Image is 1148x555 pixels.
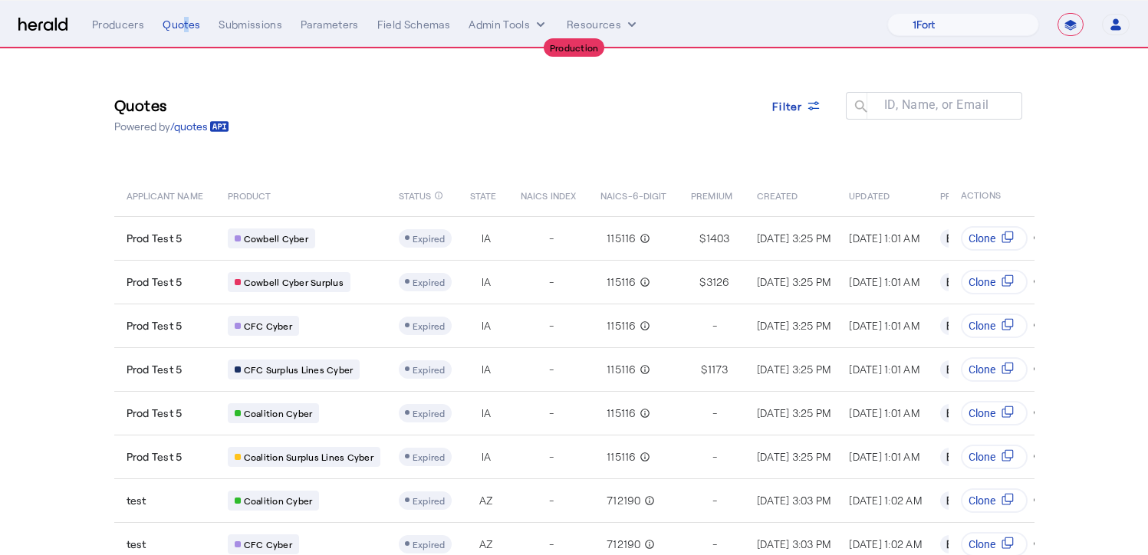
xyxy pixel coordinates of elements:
span: - [549,537,554,552]
mat-icon: info_outline [636,318,650,333]
span: [DATE] 3:25 PM [757,363,831,376]
span: - [712,318,717,333]
div: Submissions [219,17,282,32]
span: Clone [969,449,996,465]
mat-label: ID, Name, or Email [884,97,989,112]
a: /quotes [170,119,229,134]
button: Clone [962,314,1028,338]
span: test [127,537,146,552]
span: Expired [413,452,446,462]
button: Filter [760,92,834,120]
div: B [940,273,959,291]
div: B [940,404,959,422]
span: CFC Cyber [244,320,292,332]
h3: Quotes [114,94,229,116]
span: NAICS-6-DIGIT [600,187,666,202]
span: - [712,406,717,421]
span: - [549,318,554,333]
mat-icon: info_outline [636,362,650,377]
mat-icon: info_outline [641,537,655,552]
mat-icon: info_outline [636,406,650,421]
span: Coalition Cyber [244,494,313,507]
span: UPDATED [849,187,890,202]
span: IA [482,449,492,465]
span: - [549,362,554,377]
span: Prod Test 5 [127,362,183,377]
span: 115116 [607,362,636,377]
span: 115116 [607,318,636,333]
div: Field Schemas [377,17,451,32]
span: Expired [413,539,446,550]
span: Clone [969,406,996,421]
span: Expired [413,408,446,419]
button: Clone [962,401,1028,425]
span: IA [482,231,492,246]
span: - [712,493,717,508]
span: Coalition Cyber [244,407,313,419]
div: B [940,535,959,553]
span: [DATE] 3:25 PM [757,406,831,419]
span: [DATE] 3:25 PM [757,275,831,288]
img: Herald Logo [18,18,67,32]
span: IA [482,362,492,377]
div: B [940,448,959,466]
span: [DATE] 1:02 AM [849,537,922,550]
span: - [712,449,717,465]
span: - [549,406,554,421]
span: Clone [969,362,996,377]
span: - [549,231,554,246]
span: $ [701,362,707,377]
span: Clone [969,318,996,333]
div: B [940,229,959,248]
span: Expired [413,233,446,244]
div: Parameters [301,17,359,32]
span: [DATE] 1:01 AM [849,363,919,376]
button: Clone [962,270,1028,294]
button: Clone [962,357,1028,382]
span: STATE [470,187,496,202]
span: Prod Test 5 [127,318,183,333]
span: STATUS [399,187,432,202]
span: CFC Cyber [244,538,292,550]
span: Prod Test 5 [127,449,183,465]
div: Quotes [163,17,200,32]
span: 115116 [607,231,636,246]
div: Production [544,38,605,57]
span: $ [699,231,706,246]
p: Powered by [114,119,229,134]
span: Clone [969,493,996,508]
span: CREATED [757,187,798,202]
span: Prod Test 5 [127,274,183,290]
span: 115116 [607,274,636,290]
span: Cowbell Cyber Surplus [244,276,344,288]
span: 115116 [607,406,636,421]
span: 3126 [706,274,730,290]
div: B [940,491,959,510]
span: [DATE] 1:01 AM [849,319,919,332]
span: Expired [413,495,446,506]
span: Prod Test 5 [127,406,183,421]
mat-icon: info_outline [636,274,650,290]
mat-icon: info_outline [636,231,650,246]
button: Clone [962,488,1028,513]
span: CFC Surplus Lines Cyber [244,363,354,376]
span: IA [482,406,492,421]
span: IA [482,274,492,290]
span: Prod Test 5 [127,231,183,246]
span: [DATE] 1:01 AM [849,406,919,419]
span: 1403 [706,231,730,246]
span: NAICS INDEX [521,187,576,202]
span: Expired [413,364,446,375]
span: test [127,493,146,508]
div: B [940,317,959,335]
span: 712190 [607,537,641,552]
span: PREMIUM [691,187,732,202]
span: [DATE] 1:01 AM [849,450,919,463]
span: [DATE] 1:02 AM [849,494,922,507]
button: internal dropdown menu [469,17,548,32]
span: Clone [969,231,996,246]
span: - [712,537,717,552]
mat-icon: info_outline [641,493,655,508]
button: Clone [962,445,1028,469]
span: Filter [772,98,803,114]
